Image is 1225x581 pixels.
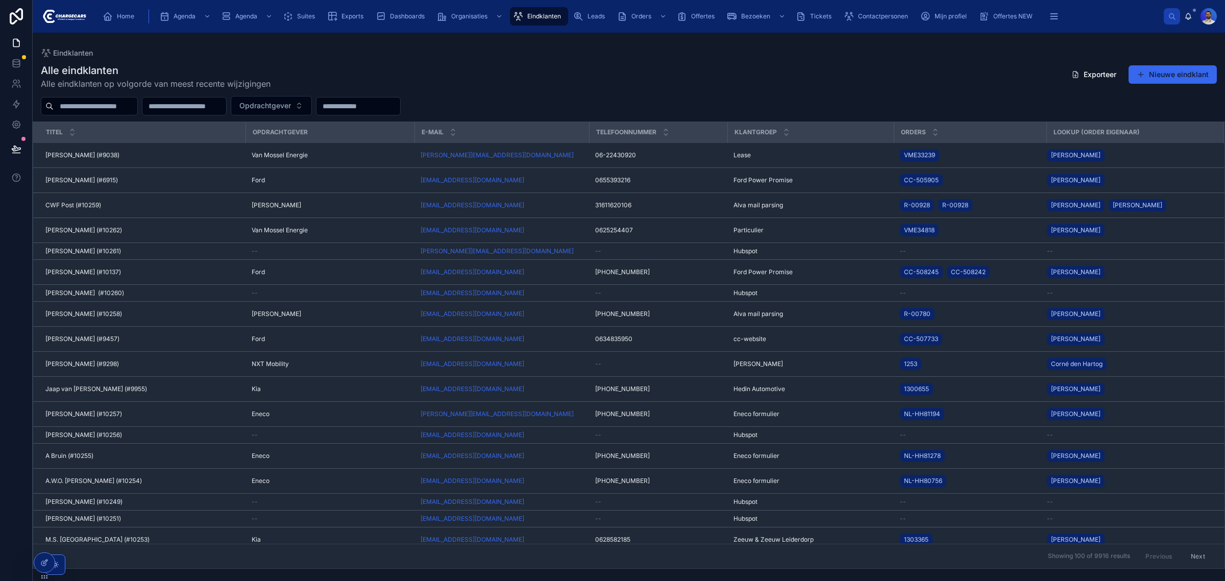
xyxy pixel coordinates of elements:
[900,333,942,345] a: CC-507733
[733,268,793,276] span: Ford Power Promise
[41,48,93,58] a: Eindklanten
[45,360,239,368] a: [PERSON_NAME] (#9298)
[421,201,524,209] a: [EMAIL_ADDRESS][DOMAIN_NAME]
[451,12,487,20] span: Organisaties
[595,289,721,297] a: --
[1109,199,1166,211] a: [PERSON_NAME]
[45,176,239,184] a: [PERSON_NAME] (#6915)
[1129,65,1217,84] a: Nieuwe eindklant
[947,266,990,278] a: CC-508242
[252,335,408,343] a: Ford
[45,335,239,343] a: [PERSON_NAME] (#9457)
[1047,381,1211,397] a: [PERSON_NAME]
[235,12,257,20] span: Agenda
[631,12,651,20] span: Orders
[595,151,721,159] a: 06-22430920
[45,385,239,393] a: Jaap van [PERSON_NAME] (#9955)
[935,12,967,20] span: Mijn profiel
[733,226,764,234] span: Particulier
[252,247,258,255] span: --
[1047,431,1053,439] span: --
[900,306,1040,322] a: R-00780
[421,247,574,255] a: [PERSON_NAME][EMAIL_ADDRESS][DOMAIN_NAME]
[904,360,917,368] span: 1253
[1051,268,1100,276] span: [PERSON_NAME]
[252,515,258,523] span: --
[252,176,408,184] a: Ford
[421,176,524,184] a: [EMAIL_ADDRESS][DOMAIN_NAME]
[1047,306,1211,322] a: [PERSON_NAME]
[252,310,301,318] span: [PERSON_NAME]
[733,310,888,318] a: Alva mail parsing
[1051,452,1100,460] span: [PERSON_NAME]
[900,408,944,420] a: NL-HH81194
[1047,473,1211,489] a: [PERSON_NAME]
[691,12,715,20] span: Offertes
[1047,406,1211,422] a: [PERSON_NAME]
[45,335,119,343] span: [PERSON_NAME] (#9457)
[252,498,258,506] span: --
[595,226,633,234] span: 0625254407
[900,289,906,297] span: --
[904,151,935,159] span: VME33239
[45,410,239,418] a: [PERSON_NAME] (#10257)
[421,385,583,393] a: [EMAIL_ADDRESS][DOMAIN_NAME]
[421,247,583,255] a: [PERSON_NAME][EMAIL_ADDRESS][DOMAIN_NAME]
[1047,264,1211,280] a: [PERSON_NAME]
[733,452,888,460] a: Eneco formulier
[1051,201,1100,209] span: [PERSON_NAME]
[595,477,721,485] a: [PHONE_NUMBER]
[900,358,921,370] a: 1253
[421,151,583,159] a: [PERSON_NAME][EMAIL_ADDRESS][DOMAIN_NAME]
[904,268,939,276] span: CC-508245
[252,289,408,297] a: --
[45,226,239,234] a: [PERSON_NAME] (#10262)
[595,151,636,159] span: 06-22430920
[421,385,524,393] a: [EMAIL_ADDRESS][DOMAIN_NAME]
[733,247,888,255] a: Hubspot
[942,201,968,209] span: R-00928
[45,268,239,276] a: [PERSON_NAME] (#10137)
[231,96,312,115] button: Select Button
[733,477,888,485] a: Eneco formulier
[900,149,939,161] a: VME33239
[1047,448,1211,464] a: [PERSON_NAME]
[421,289,524,297] a: [EMAIL_ADDRESS][DOMAIN_NAME]
[595,201,631,209] span: 31611620106
[252,268,408,276] a: Ford
[45,268,121,276] span: [PERSON_NAME] (#10137)
[733,151,751,159] span: Lease
[900,197,1040,213] a: R-00928R-00928
[595,268,721,276] a: [PHONE_NUMBER]
[45,385,147,393] span: Jaap van [PERSON_NAME] (#9955)
[421,268,524,276] a: [EMAIL_ADDRESS][DOMAIN_NAME]
[1047,174,1105,186] a: [PERSON_NAME]
[595,310,721,318] a: [PHONE_NUMBER]
[595,498,721,506] a: --
[45,498,122,506] span: [PERSON_NAME] (#10249)
[252,310,408,318] a: [PERSON_NAME]
[733,385,785,393] span: Hedin Automotive
[421,226,583,234] a: [EMAIL_ADDRESS][DOMAIN_NAME]
[510,7,568,26] a: Eindklanten
[252,431,258,439] span: --
[1051,360,1102,368] span: Corné den Hartog
[421,335,524,343] a: [EMAIL_ADDRESS][DOMAIN_NAME]
[595,335,632,343] span: 0634835950
[1047,147,1211,163] a: [PERSON_NAME]
[904,410,940,418] span: NL-HH81194
[252,247,408,255] a: --
[595,410,721,418] a: [PHONE_NUMBER]
[45,247,239,255] a: [PERSON_NAME] (#10261)
[1051,176,1100,184] span: [PERSON_NAME]
[421,410,574,418] a: [PERSON_NAME][EMAIL_ADDRESS][DOMAIN_NAME]
[45,151,119,159] span: [PERSON_NAME] (#9038)
[1047,247,1211,255] a: --
[595,410,650,418] span: [PHONE_NUMBER]
[841,7,915,26] a: Contactpersonen
[252,151,408,159] a: Van Mossel Energie
[900,147,1040,163] a: VME33239
[1047,356,1211,372] a: Corné den Hartog
[1063,65,1124,84] button: Exporteer
[595,431,601,439] span: --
